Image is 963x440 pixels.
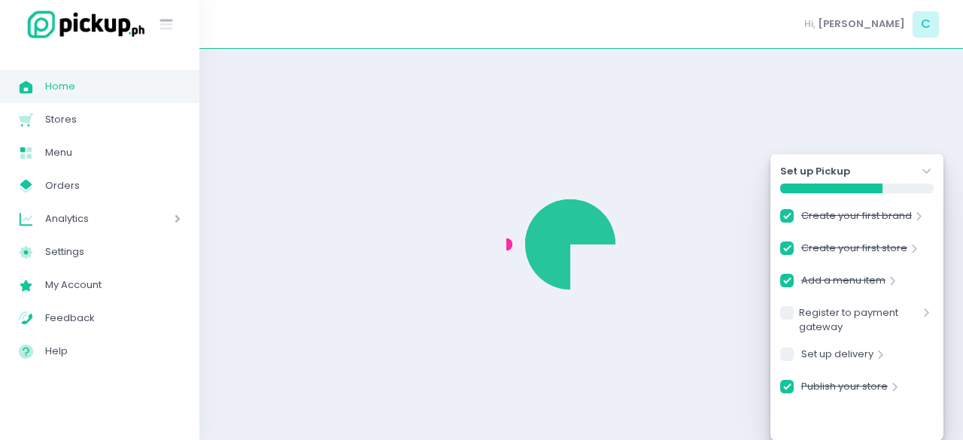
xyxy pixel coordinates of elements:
[780,164,850,179] strong: Set up Pickup
[801,273,886,293] a: Add a menu item
[45,176,181,196] span: Orders
[45,308,181,328] span: Feedback
[45,242,181,262] span: Settings
[45,209,132,229] span: Analytics
[913,11,939,38] span: C
[801,241,907,261] a: Create your first store
[801,379,888,399] a: Publish your store
[801,208,912,229] a: Create your first brand
[45,143,181,162] span: Menu
[45,275,181,295] span: My Account
[45,110,181,129] span: Stores
[45,341,181,361] span: Help
[799,305,919,335] a: Register to payment gateway
[19,8,147,41] img: logo
[804,17,816,32] span: Hi,
[801,347,873,367] a: Set up delivery
[818,17,905,32] span: [PERSON_NAME]
[45,77,181,96] span: Home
